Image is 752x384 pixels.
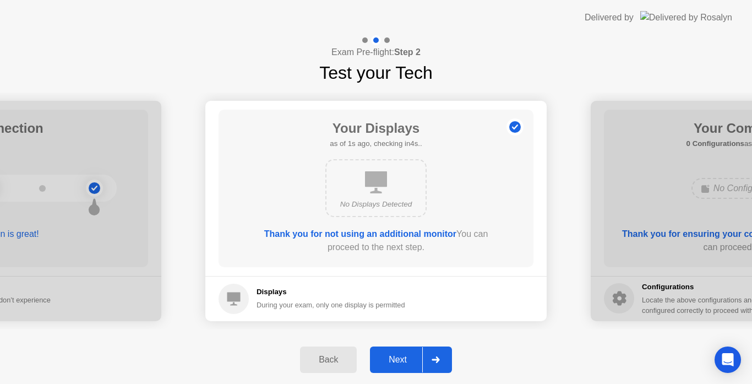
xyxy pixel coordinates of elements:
[370,347,452,373] button: Next
[303,355,353,365] div: Back
[715,347,741,373] div: Open Intercom Messenger
[585,11,634,24] div: Delivered by
[257,286,405,298] h5: Displays
[335,199,417,210] div: No Displays Detected
[373,355,422,365] div: Next
[250,228,502,254] div: You can proceed to the next step.
[331,46,421,59] h4: Exam Pre-flight:
[330,118,422,138] h1: Your Displays
[257,300,405,310] div: During your exam, only one display is permitted
[319,60,433,86] h1: Test your Tech
[330,138,422,149] h5: as of 1s ago, checking in4s..
[394,47,421,57] b: Step 2
[300,347,357,373] button: Back
[640,11,732,24] img: Delivered by Rosalyn
[264,229,456,239] b: Thank you for not using an additional monitor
